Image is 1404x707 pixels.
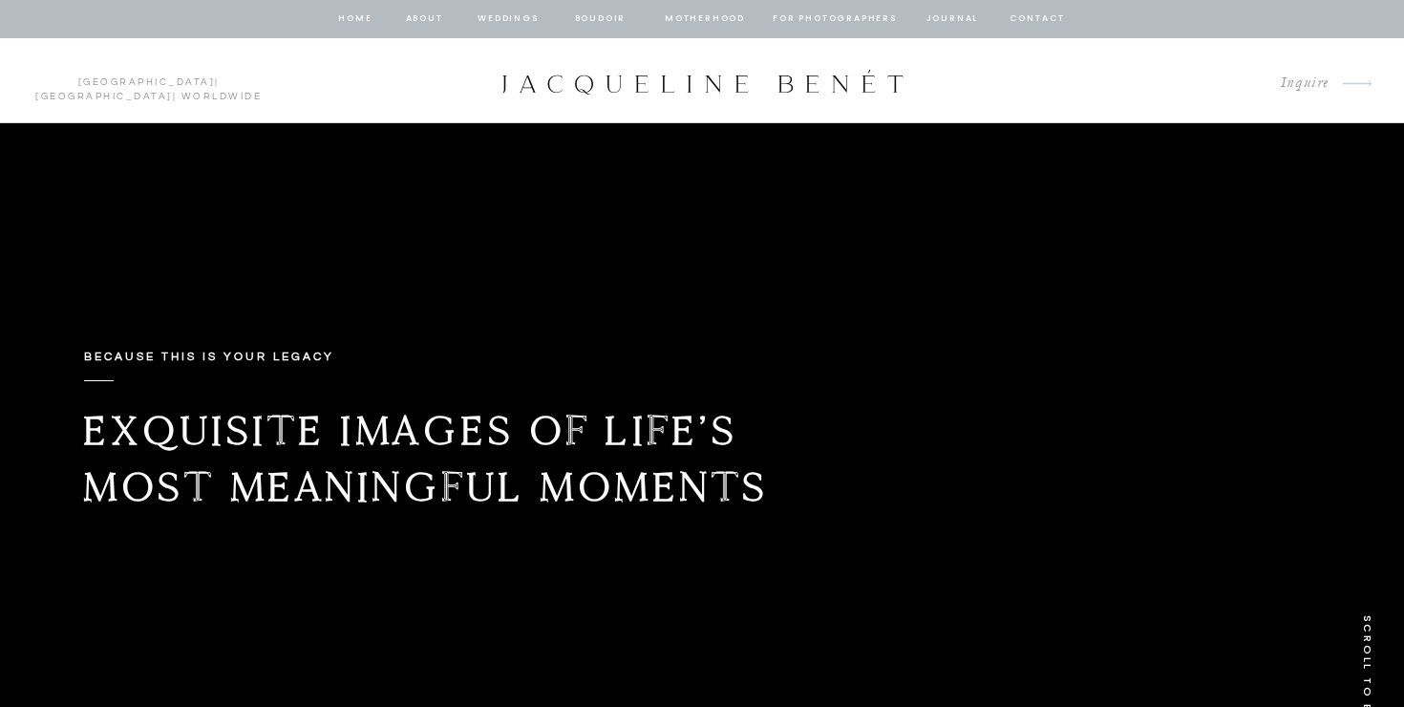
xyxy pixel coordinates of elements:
a: for photographers [773,11,897,28]
a: Weddings [476,11,541,28]
p: | | Worldwide [27,75,270,87]
a: home [337,11,373,28]
a: [GEOGRAPHIC_DATA] [78,77,216,87]
a: BOUDOIR [573,11,628,28]
a: about [404,11,444,28]
a: [GEOGRAPHIC_DATA] [35,92,173,101]
b: Exquisite images of life’s most meaningful moments [83,405,769,512]
a: contact [1007,11,1068,28]
a: journal [923,11,982,28]
a: Inquire [1266,71,1330,96]
b: Because this is your legacy [84,351,334,363]
a: Motherhood [665,11,744,28]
